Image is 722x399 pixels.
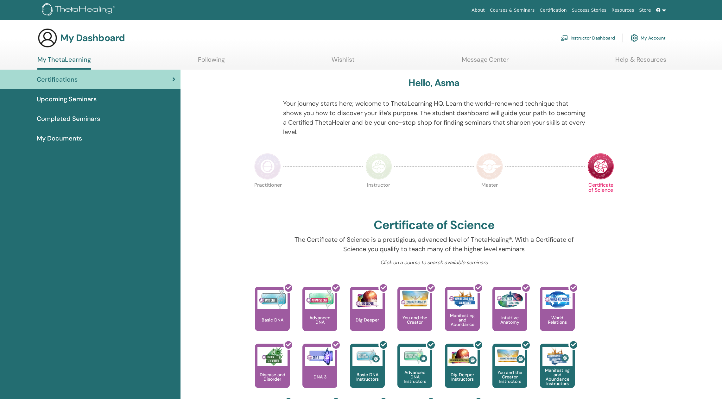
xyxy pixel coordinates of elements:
[569,4,609,16] a: Success Stories
[397,315,432,324] p: You and the Creator
[476,153,503,180] img: Master
[257,347,288,366] img: Disease and Disorder
[305,290,335,309] img: Advanced DNA
[283,235,586,254] p: The Certificate of Science is a prestigious, advanced level of ThetaHealing®. With a Certificate ...
[397,287,432,344] a: You and the Creator You and the Creator
[302,315,337,324] p: Advanced DNA
[37,134,82,143] span: My Documents
[445,313,480,327] p: Manifesting and Abundance
[37,94,97,104] span: Upcoming Seminars
[469,4,487,16] a: About
[540,315,575,324] p: World Relations
[476,183,503,209] p: Master
[495,347,525,366] img: You and the Creator Instructors
[305,347,335,366] img: DNA 3
[254,183,281,209] p: Practitioner
[37,28,58,48] img: generic-user-icon.jpg
[254,153,281,180] img: Practitioner
[447,347,478,366] img: Dig Deeper Instructors
[630,31,666,45] a: My Account
[492,287,527,344] a: Intuitive Anatomy Intuitive Anatomy
[630,33,638,43] img: cog.svg
[283,99,586,137] p: Your journey starts here; welcome to ThetaLearning HQ. Learn the world-renowned technique that sh...
[283,259,586,266] p: Click on a course to search available seminars
[542,347,573,366] img: Manifesting and Abundance Instructors
[495,290,525,309] img: Intuitive Anatomy
[609,4,637,16] a: Resources
[332,56,355,68] a: Wishlist
[462,56,509,68] a: Message Center
[350,287,385,344] a: Dig Deeper Dig Deeper
[400,347,430,366] img: Advanced DNA Instructors
[445,372,480,381] p: Dig Deeper Instructors
[255,372,290,381] p: Disease and Disorder
[487,4,537,16] a: Courses & Seminars
[540,368,575,386] p: Manifesting and Abundance Instructors
[352,290,383,309] img: Dig Deeper
[537,4,569,16] a: Certification
[542,290,573,309] img: World Relations
[302,287,337,344] a: Advanced DNA Advanced DNA
[408,77,459,89] h3: Hello, Asma
[447,290,478,309] img: Manifesting and Abundance
[37,114,100,123] span: Completed Seminars
[350,372,385,381] p: Basic DNA Instructors
[60,32,125,44] h3: My Dashboard
[560,35,568,41] img: chalkboard-teacher.svg
[587,183,614,209] p: Certificate of Science
[637,4,654,16] a: Store
[615,56,666,68] a: Help & Resources
[198,56,225,68] a: Following
[445,287,480,344] a: Manifesting and Abundance Manifesting and Abundance
[37,75,78,84] span: Certifications
[492,370,527,383] p: You and the Creator Instructors
[374,218,495,233] h2: Certificate of Science
[492,315,527,324] p: Intuitive Anatomy
[257,290,288,309] img: Basic DNA
[353,318,382,322] p: Dig Deeper
[365,183,392,209] p: Instructor
[352,347,383,366] img: Basic DNA Instructors
[397,370,432,383] p: Advanced DNA Instructors
[587,153,614,180] img: Certificate of Science
[42,3,117,17] img: logo.png
[560,31,615,45] a: Instructor Dashboard
[255,287,290,344] a: Basic DNA Basic DNA
[540,287,575,344] a: World Relations World Relations
[37,56,91,70] a: My ThetaLearning
[400,290,430,307] img: You and the Creator
[365,153,392,180] img: Instructor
